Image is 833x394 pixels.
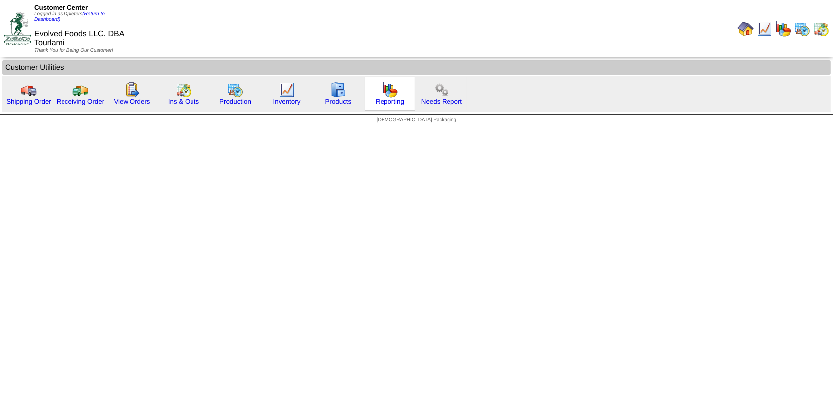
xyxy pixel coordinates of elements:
img: ZoRoCo_Logo(Green%26Foil)%20jpg.webp [4,12,31,45]
img: calendarprod.gif [794,21,810,37]
img: truck.gif [21,82,37,98]
a: Products [325,98,352,105]
img: truck2.gif [72,82,88,98]
img: graph.gif [775,21,791,37]
a: Receiving Order [57,98,104,105]
img: calendarinout.gif [176,82,192,98]
a: Reporting [376,98,404,105]
span: Evolved Foods LLC. DBA Tourlami [34,30,124,47]
img: calendarprod.gif [227,82,243,98]
a: Production [219,98,251,105]
img: line_graph.gif [279,82,295,98]
a: Inventory [273,98,301,105]
a: Shipping Order [6,98,51,105]
img: calendarinout.gif [813,21,829,37]
a: Ins & Outs [168,98,199,105]
a: View Orders [114,98,150,105]
a: (Return to Dashboard) [34,11,105,22]
a: Needs Report [421,98,462,105]
img: workflow.png [434,82,449,98]
img: workorder.gif [124,82,140,98]
span: Thank You for Being Our Customer! [34,48,113,53]
img: line_graph.gif [757,21,772,37]
img: graph.gif [382,82,398,98]
img: cabinet.gif [330,82,346,98]
span: Logged in as Dpieters [34,11,105,22]
span: Customer Center [34,4,88,11]
span: [DEMOGRAPHIC_DATA] Packaging [377,117,456,123]
img: home.gif [738,21,754,37]
td: Customer Utilities [2,60,831,75]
